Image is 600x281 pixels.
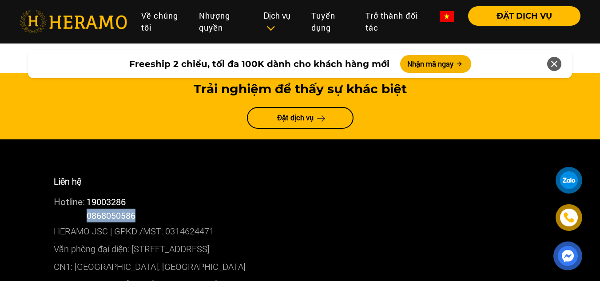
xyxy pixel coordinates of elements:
a: phone-icon [557,206,581,230]
h3: Trải nghiệm để thấy sự khác biệt [54,82,547,97]
a: Về chúng tôi [134,6,192,37]
img: arrow-next [317,115,326,122]
img: phone-icon [564,213,574,222]
img: heramo-logo.png [20,10,127,33]
span: Hotline: [54,197,85,207]
p: Văn phòng đại diện: [STREET_ADDRESS] [54,240,547,258]
img: vn-flag.png [440,11,454,22]
span: 0868050586 [87,210,135,221]
p: Liên hệ [54,175,547,188]
a: Tuyển dụng [304,6,358,37]
a: Trở thành đối tác [358,6,433,37]
a: ĐẶT DỊCH VỤ [461,12,580,20]
p: HERAMO JSC | GPKD /MST: 0314624471 [54,222,547,240]
a: Nhượng quyền [192,6,257,37]
p: CN1: [GEOGRAPHIC_DATA], [GEOGRAPHIC_DATA] [54,258,547,276]
a: Đặt dịch vụ [247,107,354,129]
img: subToggleIcon [266,24,275,33]
span: Freeship 2 chiều, tối đa 100K dành cho khách hàng mới [129,57,389,71]
div: Dịch vụ [264,10,297,34]
button: Nhận mã ngay [400,55,471,73]
a: 19003286 [87,196,126,207]
button: ĐẶT DỊCH VỤ [468,6,580,26]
